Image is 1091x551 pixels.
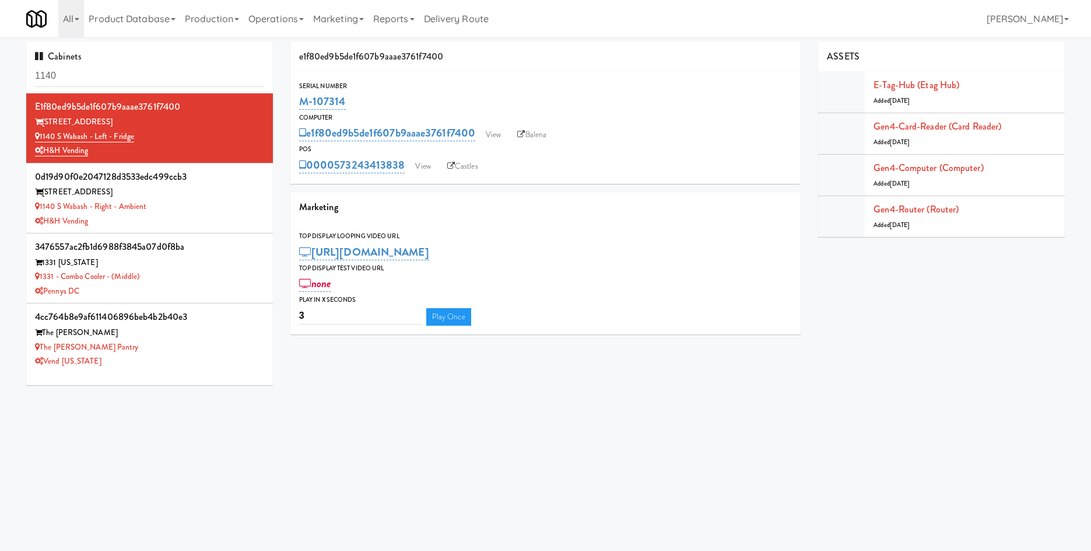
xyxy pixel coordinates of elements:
span: [DATE] [890,179,910,188]
a: View [480,126,507,144]
a: 0000573243413838 [299,157,405,173]
div: 0d19d90f0e2047128d3533edc499ccb3 [35,168,264,186]
input: Search cabinets [35,65,264,87]
a: e1f80ed9b5de1f607b9aaae3761f7400 [299,125,475,141]
a: 1140 S Wabash - Left - Fridge [35,131,134,142]
span: ASSETS [827,50,860,63]
span: Added [873,179,910,188]
span: Added [873,96,910,105]
a: Gen4-card-reader (Card Reader) [873,120,1001,133]
a: 1140 S Wabash - Right - Ambient [35,201,146,212]
a: Gen4-router (Router) [873,203,959,216]
div: Top Display Test Video Url [299,263,792,274]
a: Gen4-computer (Computer) [873,161,983,175]
a: E-tag-hub (Etag Hub) [873,78,959,92]
div: Serial Number [299,81,792,92]
span: Added [873,221,910,229]
a: 1331 - Combo Cooler - (Middle) [35,271,140,282]
div: POS [299,144,792,155]
div: The [PERSON_NAME] [35,326,264,340]
span: [DATE] [890,96,910,105]
a: none [299,275,331,292]
div: 1331 [US_STATE] [35,256,264,270]
img: Micromart [26,9,47,29]
a: The [PERSON_NAME] Pantry [35,341,139,353]
li: 4cc764b8e9af611406896beb4b2b40e3The [PERSON_NAME] The [PERSON_NAME] PantryVend [US_STATE] [26,304,273,373]
span: [DATE] [890,138,910,147]
div: [STREET_ADDRESS] [35,185,264,200]
a: H&H Vending [35,145,88,156]
div: [STREET_ADDRESS] [35,115,264,130]
span: Cabinets [35,50,82,63]
li: 3476557ac2fb1d6988f3845a07d0f8ba1331 [US_STATE] 1331 - Combo Cooler - (Middle)Pennys DC [26,233,273,304]
li: e1f80ed9b5de1f607b9aaae3761f7400[STREET_ADDRESS] 1140 S Wabash - Left - FridgeH&H Vending [26,93,273,163]
div: Play in X seconds [299,294,792,306]
li: 0d19d90f0e2047128d3533edc499ccb3[STREET_ADDRESS] 1140 S Wabash - Right - AmbientH&H Vending [26,163,273,233]
a: H&H Vending [35,215,88,226]
div: 3476557ac2fb1d6988f3845a07d0f8ba [35,238,264,256]
a: Castles [441,158,484,175]
a: Balena [511,126,552,144]
div: e1f80ed9b5de1f607b9aaae3761f7400 [290,42,801,72]
div: Computer [299,112,792,124]
span: Added [873,138,910,147]
div: Top Display Looping Video Url [299,231,792,242]
a: Play Once [426,308,471,326]
div: 4cc764b8e9af611406896beb4b2b40e3 [35,308,264,326]
a: Pennys DC [35,285,79,297]
div: e1f80ed9b5de1f607b9aaae3761f7400 [35,98,264,116]
a: [URL][DOMAIN_NAME] [299,244,429,260]
span: Marketing [299,200,338,214]
span: [DATE] [890,221,910,229]
a: View [409,158,436,175]
a: Vend [US_STATE] [35,355,101,367]
a: M-107314 [299,93,346,110]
